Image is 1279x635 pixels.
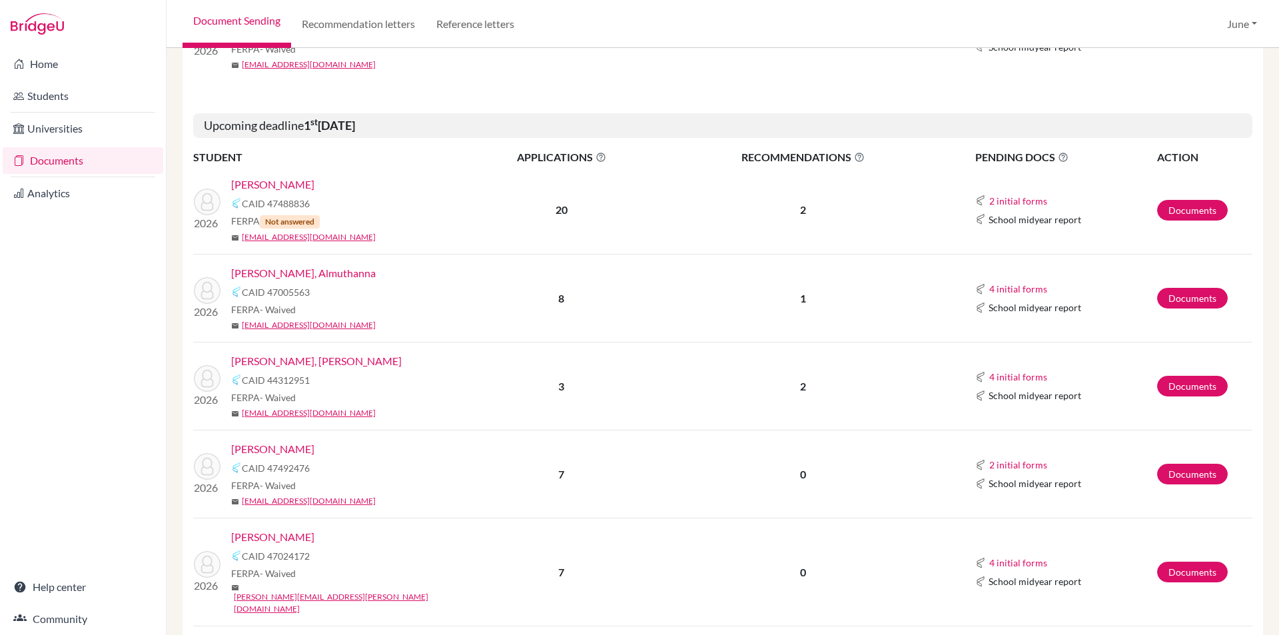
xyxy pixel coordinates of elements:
span: - Waived [260,392,296,403]
p: 0 [664,466,943,482]
b: 3 [558,380,564,392]
img: Common App logo [975,576,986,587]
img: Almanie, Mohammed [194,189,220,215]
th: ACTION [1156,149,1252,166]
img: Common App logo [975,303,986,313]
span: FERPA [231,478,296,492]
button: 2 initial forms [989,457,1048,472]
p: 2 [664,378,943,394]
a: Documents [1157,376,1228,396]
span: - Waived [260,43,296,55]
a: Analytics [3,180,163,207]
a: [PERSON_NAME][EMAIL_ADDRESS][PERSON_NAME][DOMAIN_NAME] [234,591,469,615]
img: Alshibani, Almuthanna [194,277,220,304]
a: [EMAIL_ADDRESS][DOMAIN_NAME] [242,59,376,71]
span: School midyear report [989,301,1081,315]
a: [PERSON_NAME] [231,441,314,457]
a: Universities [3,115,163,142]
img: Common App logo [231,462,242,473]
button: June [1221,11,1263,37]
button: 2 initial forms [989,193,1048,209]
span: School midyear report [989,388,1081,402]
img: Common App logo [231,550,242,561]
img: Jamal, Taha [194,365,220,392]
span: RECOMMENDATIONS [664,149,943,165]
span: School midyear report [989,574,1081,588]
a: Community [3,606,163,632]
span: mail [231,584,239,592]
span: PENDING DOCS [975,149,1156,165]
span: APPLICATIONS [460,149,663,165]
span: Not answered [260,215,320,229]
img: Common App logo [231,287,242,297]
span: CAID 44312951 [242,373,310,387]
b: 1 [DATE] [304,118,355,133]
span: mail [231,61,239,69]
img: Common App logo [975,478,986,489]
span: - Waived [260,568,296,579]
span: School midyear report [989,476,1081,490]
img: Mokhtar, Zaina [194,453,220,480]
img: Common App logo [975,214,986,225]
img: Common App logo [975,372,986,382]
a: [PERSON_NAME] [231,529,314,545]
b: 7 [558,566,564,578]
span: FERPA [231,214,320,229]
button: 4 initial forms [989,369,1048,384]
span: School midyear report [989,213,1081,227]
img: Common App logo [975,558,986,568]
button: 4 initial forms [989,281,1048,297]
a: [EMAIL_ADDRESS][DOMAIN_NAME] [242,319,376,331]
b: 7 [558,468,564,480]
span: FERPA [231,303,296,317]
sup: st [310,117,318,127]
span: FERPA [231,42,296,56]
span: mail [231,498,239,506]
span: mail [231,410,239,418]
img: Common App logo [231,374,242,385]
p: 2026 [194,43,220,59]
span: mail [231,322,239,330]
span: CAID 47488836 [242,197,310,211]
a: [PERSON_NAME], [PERSON_NAME] [231,353,402,369]
p: 2026 [194,304,220,320]
a: Documents [1157,562,1228,582]
p: 1 [664,291,943,307]
p: 0 [664,564,943,580]
a: [PERSON_NAME], Almuthanna [231,265,376,281]
a: [EMAIL_ADDRESS][DOMAIN_NAME] [242,495,376,507]
a: Students [3,83,163,109]
img: Common App logo [975,284,986,295]
img: Common App logo [975,390,986,401]
p: 2026 [194,215,220,231]
span: - Waived [260,480,296,491]
a: Documents [3,147,163,174]
a: Home [3,51,163,77]
span: CAID 47492476 [242,461,310,475]
button: 4 initial forms [989,555,1048,570]
img: Common App logo [231,198,242,209]
img: Common App logo [975,195,986,206]
p: 2 [664,202,943,218]
a: Documents [1157,288,1228,309]
th: STUDENT [193,149,460,166]
a: [EMAIL_ADDRESS][DOMAIN_NAME] [242,407,376,419]
span: CAID 47005563 [242,285,310,299]
img: Common App logo [975,460,986,470]
span: - Waived [260,304,296,315]
img: Mustafa, Julia [194,551,220,578]
h5: Upcoming deadline [193,113,1252,139]
a: Documents [1157,464,1228,484]
p: 2026 [194,392,220,408]
a: [PERSON_NAME] [231,177,314,193]
img: Bridge-U [11,13,64,35]
span: FERPA [231,566,296,580]
p: 2026 [194,480,220,496]
a: Help center [3,574,163,600]
a: Documents [1157,200,1228,221]
p: 2026 [194,578,220,594]
span: mail [231,234,239,242]
a: [EMAIL_ADDRESS][DOMAIN_NAME] [242,231,376,243]
span: CAID 47024172 [242,549,310,563]
b: 20 [556,203,568,216]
